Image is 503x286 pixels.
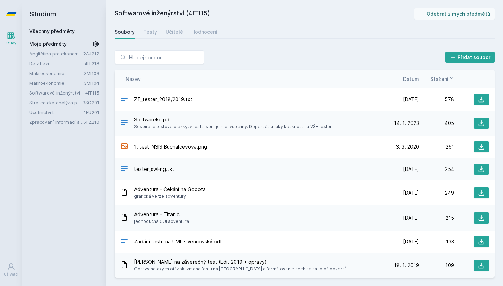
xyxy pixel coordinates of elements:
span: [PERSON_NAME] na záverečný test (Edit 2019 + opravy) [134,258,346,265]
a: Softwarové inženýrství [29,89,85,96]
span: Moje předměty [29,40,67,47]
a: 1FU201 [84,110,99,115]
div: 109 [419,262,454,269]
span: 14. 1. 2023 [394,120,419,127]
div: Soubory [115,29,135,36]
div: 261 [419,143,454,150]
a: Učitelé [166,25,183,39]
div: Učitelé [166,29,183,36]
a: Testy [143,25,157,39]
span: Stažení [430,75,449,83]
div: 578 [419,96,454,103]
a: Soubory [115,25,135,39]
span: [DATE] [403,238,419,245]
span: [DATE] [403,189,419,196]
a: 4IZ210 [85,119,99,125]
div: 254 [419,166,454,173]
span: 18. 1. 2019 [394,262,419,269]
a: Databáze [29,60,85,67]
a: Účetnictví I. [29,109,84,116]
div: Study [6,40,16,46]
span: Sesbírané testové otázky, v testu jsem je měl všechny. Doporučuju taky kouknout na VŠE tester. [134,123,333,130]
a: Study [1,28,21,49]
span: tester_swEng.txt [134,166,174,173]
div: Uživatel [4,272,19,277]
a: 3SG201 [82,100,99,105]
span: jednoduchá GUI adventura [134,218,189,225]
a: 3MI104 [84,80,99,86]
a: Zpracování informací a znalostí [29,119,85,126]
span: [DATE] [403,166,419,173]
a: 3MI103 [84,70,99,76]
span: 1. test INSIS Buchalcevova.png [134,143,207,150]
a: Uživatel [1,259,21,280]
button: Název [126,75,141,83]
span: Adventura - Titanic [134,211,189,218]
div: TXT [120,164,129,174]
span: Opravy nejakých otázok, zmena fontu na [GEOGRAPHIC_DATA] a formátovanie nech sa na to dá pozerať [134,265,346,272]
div: PDF [120,237,129,247]
span: grafická verze adventury [134,193,206,200]
div: TXT [120,95,129,105]
a: 2AJ212 [83,51,99,57]
span: Softwareko.pdf [134,116,333,123]
input: Hledej soubor [115,50,204,64]
span: Adventura - Čekání na Godota [134,186,206,193]
button: Odebrat z mých předmětů [414,8,495,20]
button: Datum [403,75,419,83]
div: 405 [419,120,454,127]
div: PNG [120,142,129,152]
button: Přidat soubor [445,52,495,63]
span: ZT_tester_2018/2019.txt [134,96,192,103]
div: 249 [419,189,454,196]
a: 4IT115 [85,90,99,96]
a: Hodnocení [191,25,217,39]
div: Hodnocení [191,29,217,36]
h2: Softwarové inženýrství (4IT115) [115,8,414,20]
span: Zadání testu na UML - Vencovský.pdf [134,238,222,245]
a: Makroekonomie I [29,70,84,77]
a: Strategická analýza pro informatiky a statistiky [29,99,82,106]
a: Všechny předměty [29,28,75,34]
button: Stažení [430,75,454,83]
span: [DATE] [403,96,419,103]
span: 3. 3. 2020 [396,143,419,150]
span: [DATE] [403,214,419,221]
a: 4IT218 [85,61,99,66]
a: Angličtina pro ekonomická studia 2 (B2/C1) [29,50,83,57]
a: Makroekonomie I [29,80,84,86]
div: PDF [120,118,129,128]
div: 215 [419,214,454,221]
div: 133 [419,238,454,245]
div: Testy [143,29,157,36]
